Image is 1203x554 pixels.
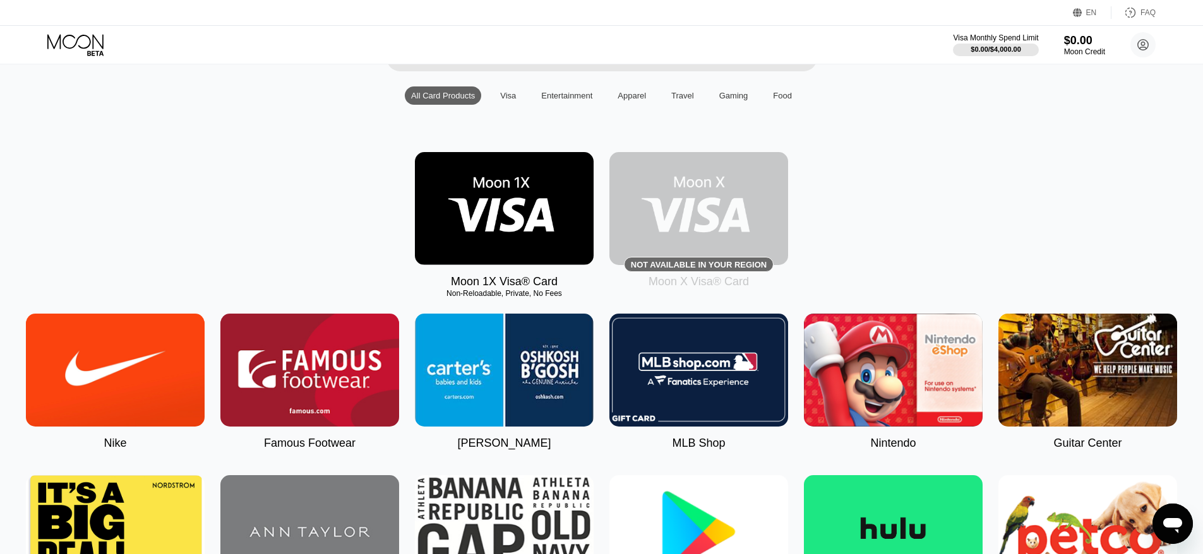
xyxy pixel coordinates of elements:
[1073,6,1111,19] div: EN
[671,91,694,100] div: Travel
[971,45,1021,53] div: $0.00 / $4,000.00
[1086,8,1097,17] div: EN
[1064,34,1105,47] div: $0.00
[1064,47,1105,56] div: Moon Credit
[1053,437,1122,450] div: Guitar Center
[767,86,798,105] div: Food
[611,86,652,105] div: Apparel
[719,91,748,100] div: Gaming
[773,91,792,100] div: Food
[411,91,475,100] div: All Card Products
[713,86,755,105] div: Gaming
[494,86,522,105] div: Visa
[1152,504,1193,544] iframe: Button to launch messaging window
[500,91,516,100] div: Visa
[953,33,1038,56] div: Visa Monthly Spend Limit$0.00/$4,000.00
[104,437,126,450] div: Nike
[665,86,700,105] div: Travel
[618,91,646,100] div: Apparel
[1140,8,1156,17] div: FAQ
[415,289,594,298] div: Non-Reloadable, Private, No Fees
[953,33,1038,42] div: Visa Monthly Spend Limit
[1111,6,1156,19] div: FAQ
[264,437,356,450] div: Famous Footwear
[451,275,558,288] div: Moon 1X Visa® Card
[649,275,749,288] div: Moon X Visa® Card
[541,91,592,100] div: Entertainment
[405,86,481,105] div: All Card Products
[535,86,599,105] div: Entertainment
[457,437,551,450] div: [PERSON_NAME]
[631,260,767,269] div: Not available in your region
[870,437,916,450] div: Nintendo
[609,152,788,265] div: Not available in your region
[672,437,725,450] div: MLB Shop
[1064,34,1105,56] div: $0.00Moon Credit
